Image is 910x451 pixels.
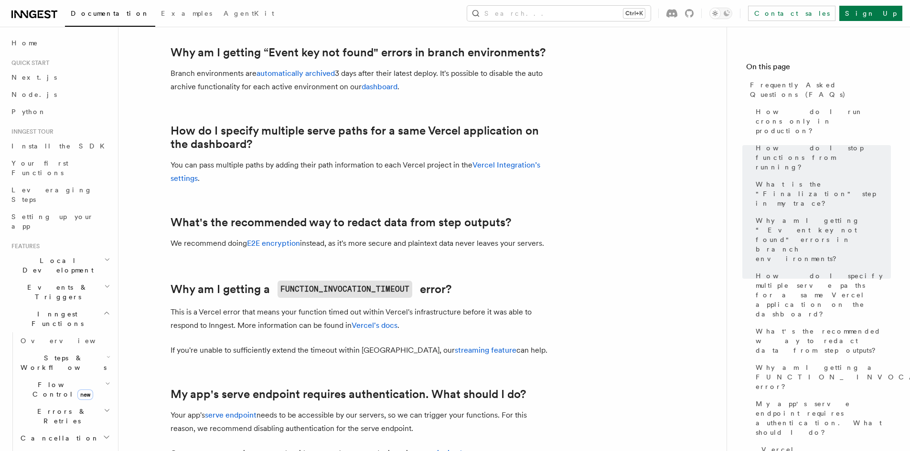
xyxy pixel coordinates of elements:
a: How do I specify multiple serve paths for a same Vercel application on the dashboard? [171,124,553,151]
span: What's the recommended way to redact data from step outputs? [756,326,891,355]
a: serve endpoint [205,410,257,420]
a: Leveraging Steps [8,181,112,208]
a: How do I stop functions from running? [752,139,891,176]
a: Python [8,103,112,120]
span: Cancellation [17,433,99,443]
span: How do I specify multiple serve paths for a same Vercel application on the dashboard? [756,271,891,319]
a: Node.js [8,86,112,103]
h4: On this page [746,61,891,76]
span: Node.js [11,91,57,98]
span: Events & Triggers [8,283,104,302]
span: Inngest Functions [8,309,103,328]
a: What's the recommended way to redact data from step outputs? [171,216,511,229]
button: Steps & Workflows [17,349,112,376]
span: Local Development [8,256,104,275]
a: streaming feature [455,346,516,355]
span: Install the SDK [11,142,110,150]
span: Examples [161,10,212,17]
span: Documentation [71,10,150,17]
button: Toggle dark mode [709,8,732,19]
span: Steps & Workflows [17,353,107,372]
a: Why am I getting “Event key not found" errors in branch environments? [752,212,891,267]
span: Leveraging Steps [11,186,92,203]
a: How do I specify multiple serve paths for a same Vercel application on the dashboard? [752,267,891,323]
a: E2E encryption [247,239,300,248]
a: What's the recommended way to redact data from step outputs? [752,323,891,359]
span: How do I run crons only in production? [756,107,891,136]
span: Flow Control [17,380,105,399]
span: Why am I getting “Event key not found" errors in branch environments? [756,216,891,263]
a: AgentKit [218,3,280,26]
button: Local Development [8,252,112,279]
span: Overview [21,337,119,345]
a: My app's serve endpoint requires authentication. What should I do? [171,388,526,401]
p: If you're unable to sufficiently extend the timeout within [GEOGRAPHIC_DATA], our can help. [171,344,553,357]
a: Setting up your app [8,208,112,235]
a: Sign Up [839,6,902,21]
code: FUNCTION_INVOCATION_TIMEOUT [278,281,412,298]
a: Examples [155,3,218,26]
a: Your first Functions [8,155,112,181]
a: Frequently Asked Questions (FAQs) [746,76,891,103]
span: How do I stop functions from running? [756,143,891,172]
button: Flow Controlnew [17,376,112,403]
span: My app's serve endpoint requires authentication. What should I do? [756,399,891,437]
span: new [77,389,93,400]
button: Errors & Retries [17,403,112,430]
span: AgentKit [224,10,274,17]
a: Overview [17,332,112,349]
a: Home [8,34,112,52]
p: You can pass multiple paths by adding their path information to each Vercel project in the . [171,158,553,185]
a: Documentation [65,3,155,27]
a: Contact sales [748,6,835,21]
a: How do I run crons only in production? [752,103,891,139]
a: Next.js [8,69,112,86]
button: Cancellation [17,430,112,447]
span: Next.js [11,73,57,81]
span: Errors & Retries [17,407,104,426]
a: Why am I getting aFUNCTION_INVOCATION_TIMEOUTerror? [171,281,451,298]
span: Your first Functions [11,159,68,177]
a: What is the "Finalization" step in my trace? [752,176,891,212]
a: dashboard [362,82,397,91]
button: Inngest Functions [8,305,112,332]
a: Install the SDK [8,137,112,155]
a: Why am I getting a FUNCTION_INVOCATION_TIMEOUT error? [752,359,891,395]
p: This is a Vercel error that means your function timed out within Vercel's infrastructure before i... [171,305,553,332]
p: Branch environments are 3 days after their latest deploy. It's possible to disable the auto archi... [171,67,553,94]
span: Python [11,108,46,115]
button: Events & Triggers [8,279,112,305]
span: Home [11,38,38,48]
span: Quick start [8,59,49,67]
a: automatically archived [257,69,335,78]
a: My app's serve endpoint requires authentication. What should I do? [752,395,891,441]
p: We recommend doing instead, as it's more secure and plaintext data never leaves your servers. [171,237,553,250]
kbd: Ctrl+K [623,9,645,18]
button: Search...Ctrl+K [467,6,651,21]
a: Vercel's docs [352,321,397,330]
p: Your app's needs to be accessible by our servers, so we can trigger your functions. For this reas... [171,409,553,435]
span: Setting up your app [11,213,94,230]
span: Inngest tour [8,128,54,136]
a: Why am I getting “Event key not found" errors in branch environments? [171,46,546,59]
span: What is the "Finalization" step in my trace? [756,179,891,208]
span: Features [8,242,40,250]
span: Frequently Asked Questions (FAQs) [750,80,891,99]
